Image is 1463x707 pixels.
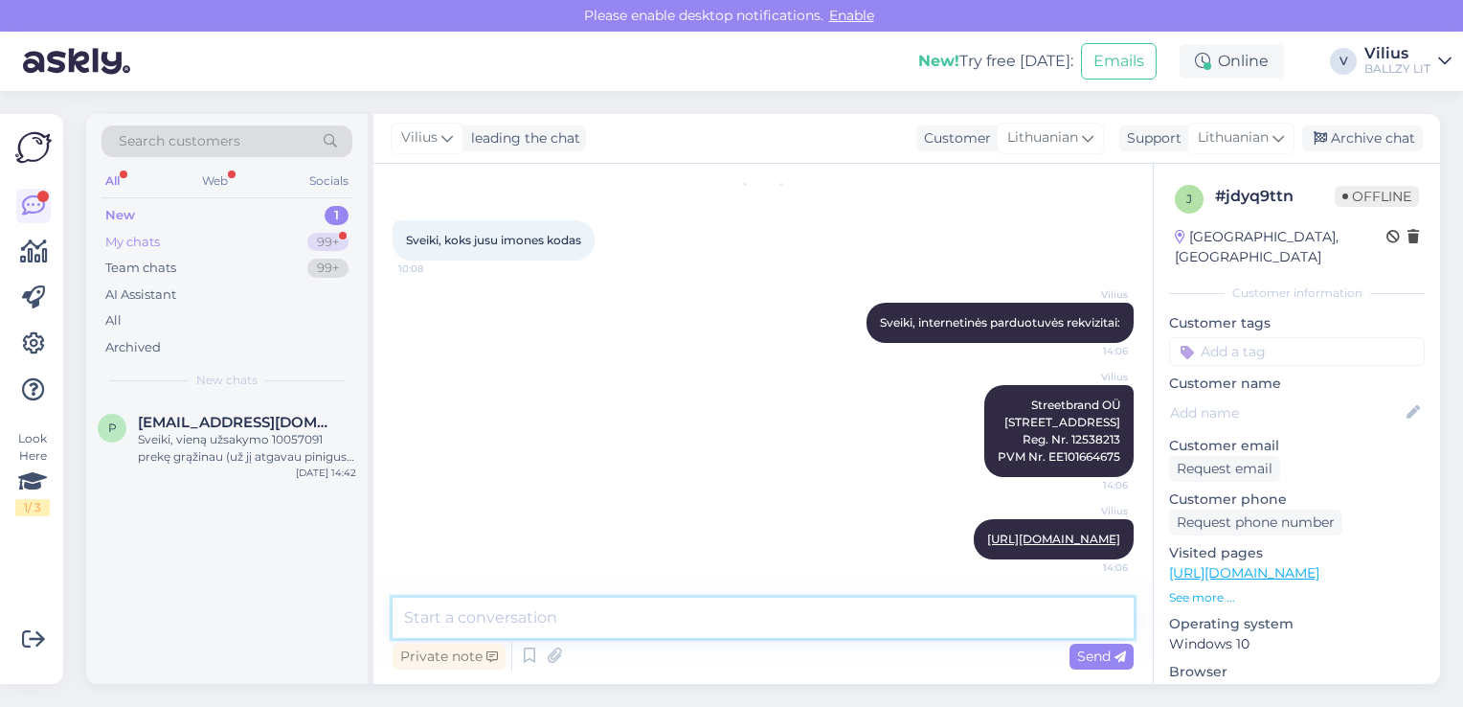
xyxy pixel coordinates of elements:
span: 14:06 [1056,344,1128,358]
div: Web [198,169,232,194]
div: New [105,206,135,225]
span: Vilius [1056,504,1128,518]
span: Offline [1335,186,1419,207]
div: BALLZY LIT [1364,61,1430,77]
div: 1 / 3 [15,499,50,516]
a: ViliusBALLZY LIT [1364,46,1452,77]
span: p [108,421,117,435]
span: Send [1077,648,1126,665]
span: Streetbrand OÜ [STREET_ADDRESS] Reg. Nr. 12538213 PVM Nr. EE101664675 [998,398,1120,464]
div: 99+ [307,259,349,278]
span: Vilius [1056,370,1128,384]
p: Visited pages [1169,543,1425,563]
div: Private note [393,644,506,670]
p: Operating system [1169,614,1425,634]
span: Lithuanian [1007,127,1078,148]
span: Vilius [1056,287,1128,302]
p: Customer email [1169,436,1425,456]
div: Request phone number [1169,510,1342,536]
input: Add name [1170,402,1403,423]
div: Support [1119,128,1182,148]
div: All [101,169,124,194]
span: Sveiki, koks jusu imones kodas [406,233,581,247]
p: See more ... [1169,589,1425,606]
div: Look Here [15,430,50,516]
span: Lithuanian [1198,127,1269,148]
span: Enable [823,7,880,24]
b: New! [918,52,959,70]
span: psyooze@gmail.com [138,414,337,431]
div: Customer [916,128,991,148]
input: Add a tag [1169,337,1425,366]
div: Customer information [1169,285,1425,302]
div: 1 [325,206,349,225]
button: Emails [1081,43,1157,80]
span: Search customers [119,131,240,151]
a: [URL][DOMAIN_NAME] [987,532,1120,546]
span: New chats [196,372,258,389]
a: [URL][DOMAIN_NAME] [1169,564,1319,582]
div: V [1330,48,1357,75]
span: j [1186,192,1192,206]
div: Team chats [105,259,176,278]
div: Sveiki, vieną užsakymo 10057091 prekę grąžinau (už jį atgavau pinigus), bet po to gavau papildomą... [138,431,356,466]
div: My chats [105,233,160,252]
div: leading the chat [463,128,580,148]
span: 14:06 [1056,560,1128,575]
span: 10:08 [398,262,470,276]
div: Try free [DATE]: [918,50,1073,73]
div: Request email [1169,456,1280,482]
div: AI Assistant [105,285,176,305]
div: [GEOGRAPHIC_DATA], [GEOGRAPHIC_DATA] [1175,227,1386,267]
p: Customer tags [1169,313,1425,333]
div: # jdyq9ttn [1215,185,1335,208]
div: 99+ [307,233,349,252]
div: Vilius [1364,46,1430,61]
img: Askly Logo [15,129,52,166]
div: [DATE] 14:42 [296,466,356,480]
span: Vilius [401,127,438,148]
span: 14:06 [1056,478,1128,492]
div: Socials [305,169,352,194]
p: Browser [1169,662,1425,682]
p: Firefox 139.0 [1169,682,1425,702]
div: Archived [105,338,161,357]
div: All [105,311,122,331]
p: Customer phone [1169,490,1425,510]
div: Online [1180,44,1284,79]
p: Windows 10 [1169,634,1425,654]
span: Sveiki, internetinės parduotuvės rekvizitai: [880,315,1120,330]
p: Customer name [1169,374,1425,394]
div: Archive chat [1302,125,1423,151]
